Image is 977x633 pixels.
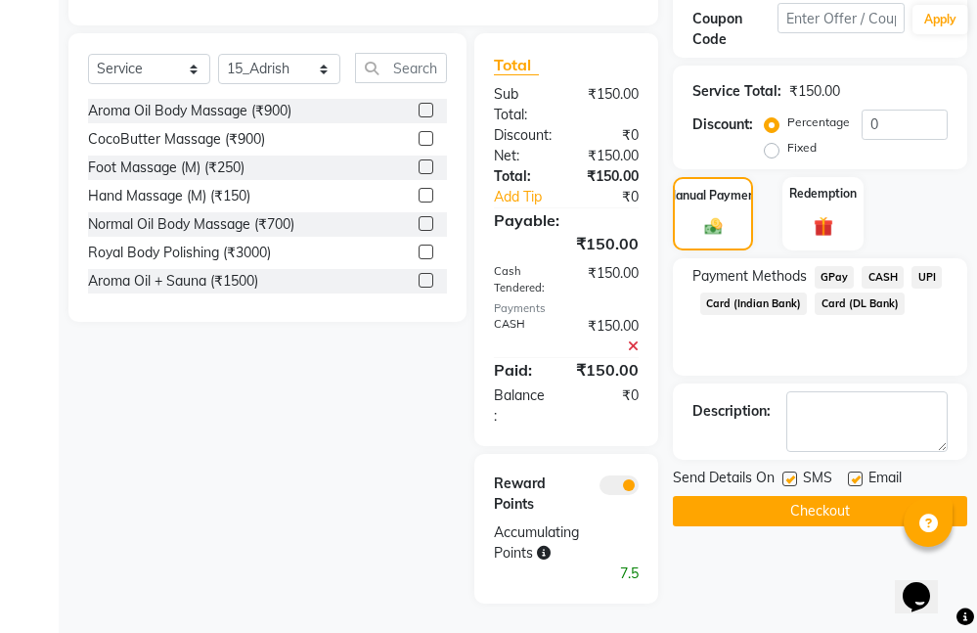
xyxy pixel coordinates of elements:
[700,293,808,315] span: Card (Indian Bank)
[581,187,653,207] div: ₹0
[561,358,653,382] div: ₹150.00
[494,300,639,317] div: Payments
[777,3,906,33] input: Enter Offer / Coupon Code
[789,185,857,203] label: Redemption
[494,55,539,75] span: Total
[815,293,905,315] span: Card (DL Bank)
[479,564,653,584] div: 7.5
[912,5,968,34] button: Apply
[692,9,777,50] div: Coupon Code
[566,84,653,125] div: ₹150.00
[789,81,840,102] div: ₹150.00
[895,555,957,613] iframe: chat widget
[479,474,566,515] div: Reward Points
[566,166,653,187] div: ₹150.00
[566,316,653,357] div: ₹150.00
[699,216,728,237] img: _cash.svg
[692,81,781,102] div: Service Total:
[787,113,850,131] label: Percentage
[479,263,566,296] div: Cash Tendered:
[566,125,653,146] div: ₹0
[479,316,566,357] div: CASH
[692,401,771,422] div: Description:
[479,208,653,232] div: Payable:
[692,114,753,135] div: Discount:
[808,214,839,239] img: _gift.svg
[666,187,760,204] label: Manual Payment
[479,166,566,187] div: Total:
[88,271,258,292] div: Aroma Oil + Sauna (₹1500)
[479,522,609,564] div: Accumulating Points
[566,146,653,166] div: ₹150.00
[868,468,902,492] span: Email
[479,187,581,207] a: Add Tip
[479,125,566,146] div: Discount:
[862,266,904,289] span: CASH
[815,266,855,289] span: GPay
[787,139,817,157] label: Fixed
[88,101,291,121] div: Aroma Oil Body Massage (₹900)
[479,232,653,255] div: ₹150.00
[88,243,271,263] div: Royal Body Polishing (₹3000)
[566,385,653,427] div: ₹0
[479,84,566,125] div: Sub Total:
[479,385,566,427] div: Balance :
[673,496,967,526] button: Checkout
[88,214,294,235] div: Normal Oil Body Massage (₹700)
[88,129,265,150] div: CocoButter Massage (₹900)
[566,263,653,296] div: ₹150.00
[692,266,807,287] span: Payment Methods
[911,266,942,289] span: UPI
[88,158,244,178] div: Foot Massage (M) (₹250)
[479,358,561,382] div: Paid:
[355,53,447,83] input: Search or Scan
[673,468,775,492] span: Send Details On
[88,186,250,206] div: Hand Massage (M) (₹150)
[803,468,832,492] span: SMS
[479,146,566,166] div: Net:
